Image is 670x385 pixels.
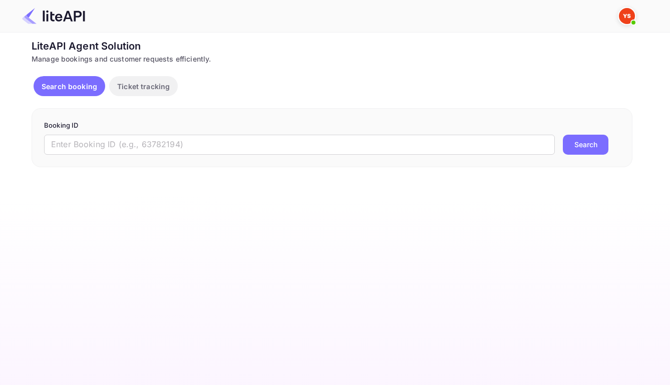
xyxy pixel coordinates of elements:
[563,135,608,155] button: Search
[22,8,85,24] img: LiteAPI Logo
[117,81,170,92] p: Ticket tracking
[42,81,97,92] p: Search booking
[32,54,632,64] div: Manage bookings and customer requests efficiently.
[44,135,555,155] input: Enter Booking ID (e.g., 63782194)
[619,8,635,24] img: Yandex Support
[32,39,632,54] div: LiteAPI Agent Solution
[44,121,620,131] p: Booking ID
